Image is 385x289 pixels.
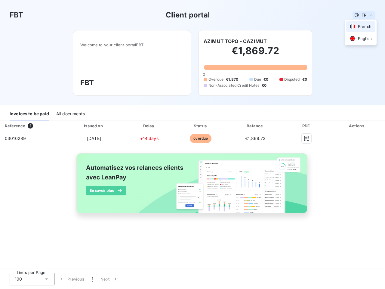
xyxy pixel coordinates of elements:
[88,273,97,285] button: 1
[176,123,226,129] div: Status
[254,77,261,82] span: Due
[285,123,328,129] div: PDF
[166,10,210,20] h3: Client portal
[330,123,384,129] div: Actions
[208,83,259,88] span: Non-Associated Credit Notes
[245,136,266,141] span: €1,869.72
[208,77,223,82] span: Overdue
[262,83,266,88] span: €0
[204,45,307,63] h2: €1,869.72
[56,108,85,120] div: All documents
[284,77,300,82] span: Disputed
[358,24,371,30] span: French
[92,276,93,282] span: 1
[10,10,23,20] h3: FBT
[80,77,184,88] h3: FBT
[190,134,211,143] span: overdue
[87,136,101,141] span: [DATE]
[302,77,307,82] span: €0
[228,123,283,129] div: Balance
[80,42,184,47] span: Welcome to your client portal FBT
[10,108,49,120] div: Invoices to be paid
[204,38,267,45] h6: AZIMUT TOPO - CAZIMUT
[65,123,123,129] div: Issued on
[5,123,25,128] div: Reference
[140,136,159,141] span: +14 days
[5,136,26,141] span: 03010289
[97,273,122,285] button: Next
[125,123,173,129] div: Delay
[358,36,372,42] span: English
[226,77,238,82] span: €1,870
[71,150,314,224] img: banner
[362,13,366,17] span: FR
[15,276,22,282] span: 100
[55,273,88,285] button: Previous
[203,72,205,77] span: 0
[263,77,268,82] span: €0
[28,123,33,129] span: 1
